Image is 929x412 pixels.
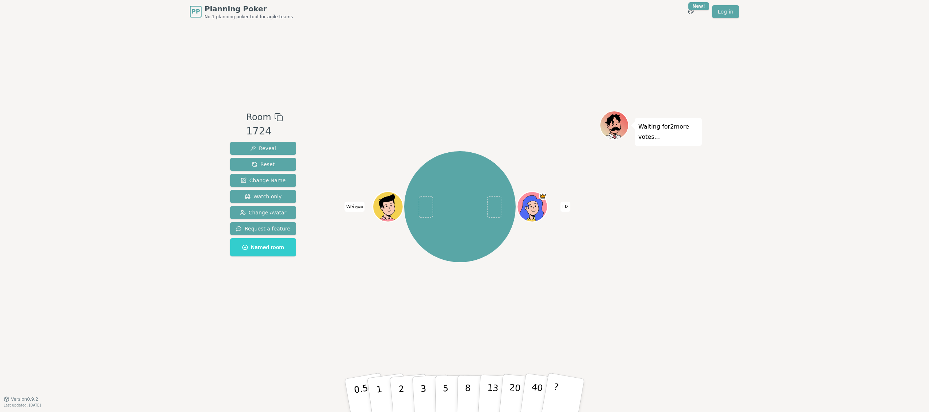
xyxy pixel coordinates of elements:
[252,161,275,168] span: Reset
[4,396,38,402] button: Version0.9.2
[684,5,697,18] button: New!
[11,396,38,402] span: Version 0.9.2
[4,403,41,407] span: Last updated: [DATE]
[688,2,709,10] div: New!
[230,190,296,203] button: Watch only
[230,158,296,171] button: Reset
[230,222,296,235] button: Request a feature
[204,4,293,14] span: Planning Poker
[638,122,698,142] p: Waiting for 2 more votes...
[561,202,570,212] span: Click to change your name
[539,192,546,200] span: LIz is the host
[236,225,290,232] span: Request a feature
[374,192,402,221] button: Click to change your avatar
[230,142,296,155] button: Reveal
[712,5,739,18] a: Log in
[230,206,296,219] button: Change Avatar
[240,209,287,216] span: Change Avatar
[245,193,282,200] span: Watch only
[246,124,283,139] div: 1724
[230,238,296,256] button: Named room
[344,202,364,212] span: Click to change your name
[250,145,276,152] span: Reveal
[191,7,200,16] span: PP
[242,244,284,251] span: Named room
[190,4,293,20] a: PPPlanning PokerNo.1 planning poker tool for agile teams
[230,174,296,187] button: Change Name
[204,14,293,20] span: No.1 planning poker tool for agile teams
[241,177,286,184] span: Change Name
[354,206,363,209] span: (you)
[246,111,271,124] span: Room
